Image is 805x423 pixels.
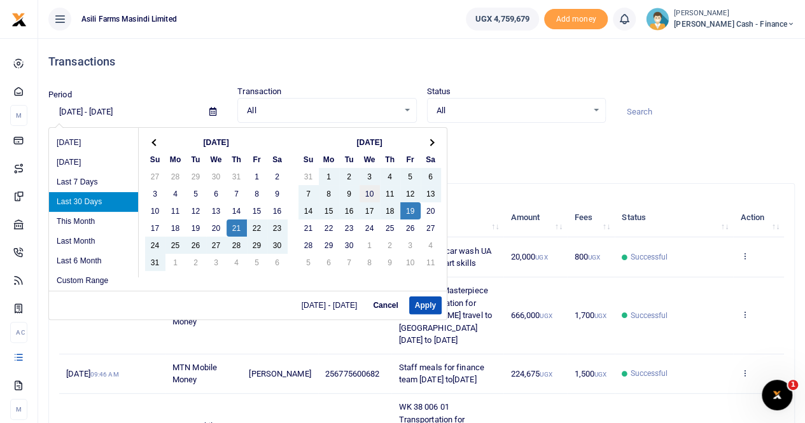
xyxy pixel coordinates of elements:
td: 23 [339,219,360,237]
th: Fr [400,151,421,168]
td: 10 [360,185,380,202]
td: 1 [247,168,267,185]
td: 11 [421,254,441,271]
th: Sa [267,151,288,168]
span: Staff meals for finance team [DATE] to[DATE] [398,363,484,385]
small: UGX [535,254,547,261]
td: 11 [380,185,400,202]
td: 28 [227,237,247,254]
td: 15 [247,202,267,219]
td: 16 [267,202,288,219]
td: 21 [227,219,247,237]
th: Amount: activate to sort column ascending [503,198,567,237]
a: profile-user [PERSON_NAME] [PERSON_NAME] Cash - Finance [646,8,795,31]
a: Add money [544,13,608,23]
span: UGX 4,759,679 [475,13,529,25]
li: Custom Range [49,271,138,291]
small: [PERSON_NAME] [674,8,795,19]
td: 9 [339,185,360,202]
th: Th [227,151,247,168]
td: 15 [319,202,339,219]
span: Successful [630,251,668,263]
small: UGX [588,254,600,261]
td: 29 [186,168,206,185]
th: We [206,151,227,168]
td: 8 [247,185,267,202]
td: 28 [298,237,319,254]
li: This Month [49,212,138,232]
td: 6 [319,254,339,271]
td: 5 [247,254,267,271]
th: Th [380,151,400,168]
td: 4 [380,168,400,185]
label: Period [48,88,72,101]
th: Memo: activate to sort column ascending [391,198,503,237]
td: 26 [400,219,421,237]
span: 20,000 [511,252,548,261]
td: 16 [339,202,360,219]
td: 7 [298,185,319,202]
span: Payment for car wash UA 030AT to smart skills [398,246,491,268]
th: [DATE] [165,134,267,151]
span: MTN Mobile Money [172,363,217,385]
td: 6 [421,168,441,185]
td: 24 [145,237,165,254]
td: 2 [380,237,400,254]
li: Last 6 Month [49,251,138,271]
td: 26 [186,237,206,254]
span: [PERSON_NAME] [249,369,311,378]
th: Su [298,151,319,168]
iframe: Intercom live chat [762,380,792,410]
li: Last Month [49,232,138,251]
td: 23 [267,219,288,237]
td: 19 [186,219,206,237]
li: Toup your wallet [544,9,608,30]
td: 18 [380,202,400,219]
td: 4 [165,185,186,202]
span: Successful [630,310,668,321]
button: Cancel [367,296,403,314]
span: Add money [544,9,608,30]
th: Su [145,151,165,168]
span: 666,000 [511,310,552,320]
th: Status: activate to sort column ascending [615,198,733,237]
th: Mo [319,151,339,168]
li: M [10,105,27,126]
span: [DATE] [66,369,118,378]
td: 27 [206,237,227,254]
span: 256775600682 [325,369,379,378]
td: 7 [339,254,360,271]
label: Status [427,85,451,98]
td: 4 [227,254,247,271]
span: MTN Mobile Money [172,304,217,326]
td: 20 [421,202,441,219]
td: 4 [421,237,441,254]
th: Fees: activate to sort column ascending [567,198,615,237]
td: 1 [319,168,339,185]
small: 09:46 AM [90,371,119,378]
td: 9 [267,185,288,202]
small: UGX [540,371,552,378]
td: 12 [400,185,421,202]
label: Transaction [237,85,281,98]
img: logo-small [11,12,27,27]
td: 2 [186,254,206,271]
td: 14 [227,202,247,219]
td: 3 [145,185,165,202]
small: UGX [594,312,606,319]
td: 6 [206,185,227,202]
td: 31 [298,168,319,185]
td: 2 [339,168,360,185]
span: Asili Farms Masindi Limited [76,13,182,25]
td: 12 [186,202,206,219]
li: Ac [10,322,27,343]
th: [DATE] [319,134,421,151]
li: M [10,399,27,420]
span: 1,500 [574,369,606,378]
th: Mo [165,151,186,168]
span: Successful [630,368,668,379]
a: logo-small logo-large logo-large [11,14,27,24]
li: [DATE] [49,133,138,153]
span: All [247,104,398,117]
td: 30 [267,237,288,254]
